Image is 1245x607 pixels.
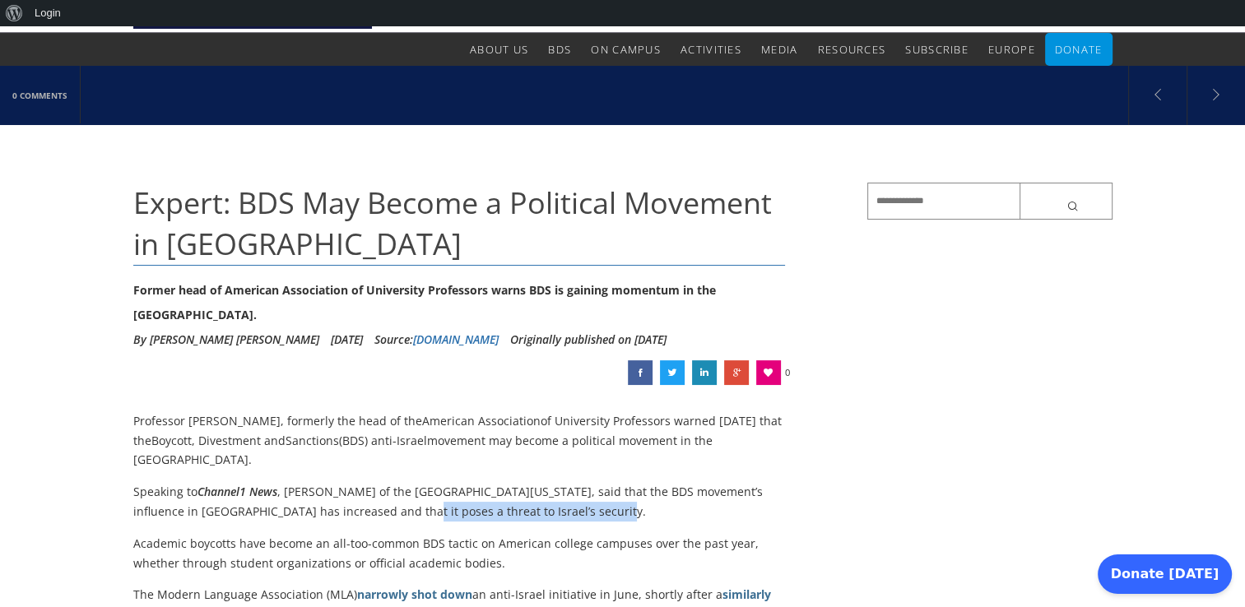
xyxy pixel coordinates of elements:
p: Speaking to , [PERSON_NAME] of the [GEOGRAPHIC_DATA][US_STATE], said that the BDS movement’s infl... [133,482,786,521]
li: By [PERSON_NAME] [PERSON_NAME] [133,327,319,352]
div: Former head of American Association of University Professors warns BDS is gaining momentum in the... [133,278,786,327]
li: [DATE] [331,327,363,352]
span: Media [761,42,798,57]
a: Activities [681,33,741,66]
a: Expert: BDS May Become a Political Movement in America [724,360,749,385]
a: narrowly shot down [357,586,472,602]
a: Donate [1055,33,1103,66]
span: Expert: BDS May Become a Political Movement in [GEOGRAPHIC_DATA] [133,183,772,264]
span: Subscribe [905,42,969,57]
a: [DOMAIN_NAME] [413,331,499,347]
a: BDS [548,33,571,66]
a: Expert: BDS May Become a Political Movement in America [628,360,653,385]
span: Sanctions [286,433,339,448]
span: Donate [1055,42,1103,57]
p: Academic boycotts have become an all-too-common BDS tactic on American college campuses over the ... [133,534,786,573]
a: On Campus [591,33,661,66]
span: About Us [470,42,528,57]
p: Professor [PERSON_NAME], formerly the head of the of University Professors warned [DATE] that the... [133,411,786,470]
span: Boycott [151,433,192,448]
span: Activities [681,42,741,57]
li: Originally published on [DATE] [510,327,667,352]
a: Expert: BDS May Become a Political Movement in America [692,360,717,385]
span: BDS [548,42,571,57]
span: Channel [197,484,239,499]
span: 0 [785,360,790,385]
span: Israel [397,433,427,448]
a: Expert: BDS May Become a Political Movement in America [660,360,685,385]
span: Europe [988,42,1035,57]
a: Subscribe [905,33,969,66]
a: About Us [470,33,528,66]
span: Resources [817,42,885,57]
a: Media [761,33,798,66]
span: American Association [422,413,541,429]
em: 1 News [197,484,277,499]
span: On Campus [591,42,661,57]
div: Source: [374,327,499,352]
a: Resources [817,33,885,66]
a: Europe [988,33,1035,66]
